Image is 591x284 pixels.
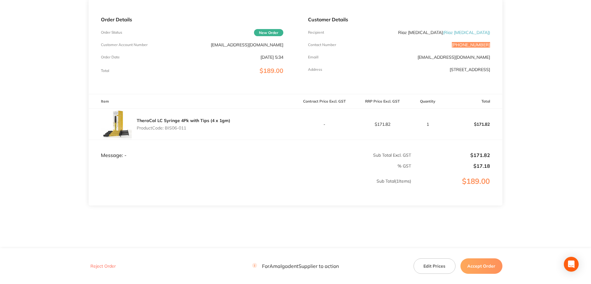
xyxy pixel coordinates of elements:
p: $189.00 [412,177,502,198]
a: TheraCal LC Syringe 4Pk with Tips (4 x 1gm) [137,118,230,123]
p: Customer Details [308,17,490,22]
p: [DATE] 5:34 [260,55,283,60]
th: Item [89,94,295,109]
div: Open Intercom Messenger [564,257,579,272]
p: Sub Total Excl. GST [296,153,411,158]
p: % GST [89,163,411,168]
p: Total [101,69,109,73]
p: For Amalgadent Supplier to action [252,263,339,269]
p: - [296,122,353,127]
span: $189.00 [260,67,283,74]
p: $17.18 [412,163,490,169]
th: RRP Price Excl. GST [353,94,411,109]
p: Riaz [MEDICAL_DATA] [398,30,490,35]
p: Emaill [308,55,318,59]
a: [EMAIL_ADDRESS][DOMAIN_NAME] [418,54,490,60]
button: Accept Order [460,258,502,274]
p: 1 [412,122,444,127]
p: Order Date [101,55,120,59]
span: New Order [254,29,283,36]
p: Order Details [101,17,283,22]
td: Message: - [89,140,295,158]
p: $171.82 [445,117,502,132]
p: [PHONE_NUMBER] [452,42,490,47]
p: Address [308,67,322,72]
th: Total [444,94,502,109]
p: Product Code: BIS06-011 [137,125,230,130]
th: Contract Price Excl. GST [296,94,354,109]
p: [STREET_ADDRESS] [450,67,490,72]
img: eTB6a3IyOQ [101,109,132,140]
p: [EMAIL_ADDRESS][DOMAIN_NAME] [211,42,283,47]
span: ( Riaz [MEDICAL_DATA] ) [443,30,490,35]
p: Customer Account Number [101,43,148,47]
button: Reject Order [89,264,118,269]
p: Contact Number [308,43,336,47]
th: Quantity [411,94,444,109]
p: Order Status [101,30,122,35]
button: Edit Prices [414,258,456,274]
p: $171.82 [412,152,490,158]
p: Sub Total ( 1 Items) [89,179,411,196]
p: Recipient [308,30,324,35]
p: $171.82 [354,122,411,127]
